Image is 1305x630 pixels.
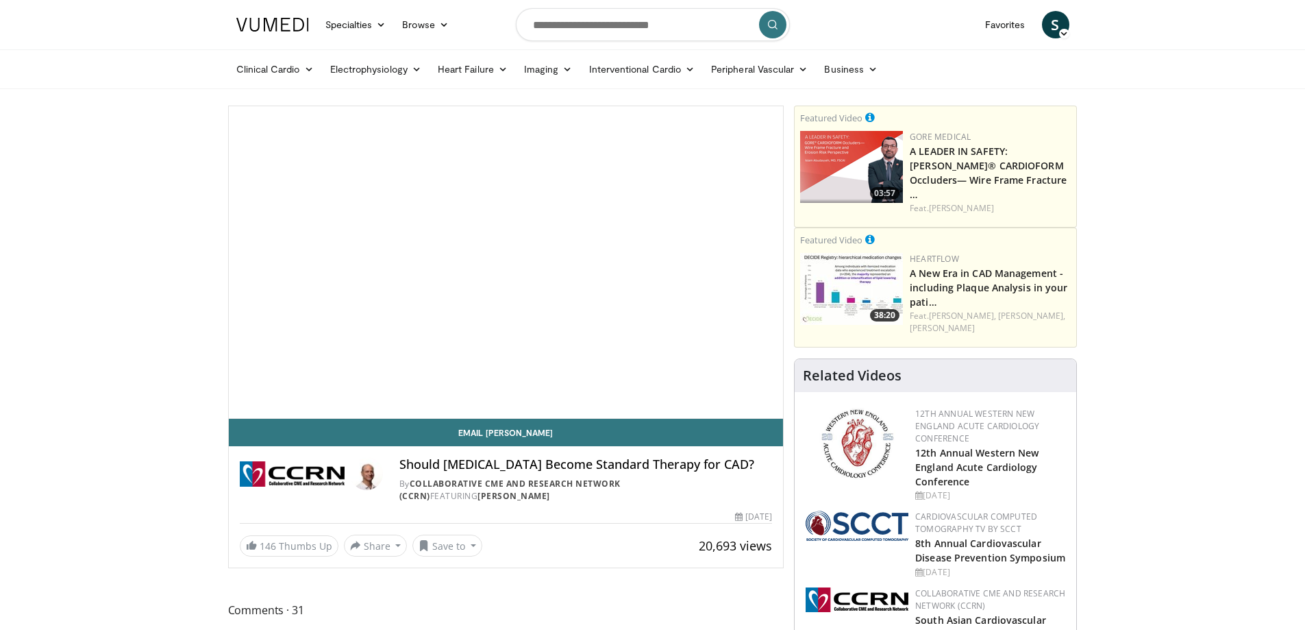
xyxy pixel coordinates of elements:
[915,446,1039,488] a: 12th Annual Western New England Acute Cardiology Conference
[399,457,772,472] h4: Should [MEDICAL_DATA] Become Standard Therapy for CAD?
[430,56,516,83] a: Heart Failure
[819,408,895,480] img: 0954f259-7907-4053-a817-32a96463ecc8.png.150x105_q85_autocrop_double_scale_upscale_version-0.2.png
[929,202,994,214] a: [PERSON_NAME]
[910,267,1067,308] a: A New Era in CAD Management - including Plaque Analysis in your pati…
[998,310,1065,322] a: [PERSON_NAME],
[800,234,862,246] small: Featured Video
[800,253,903,325] a: 38:20
[344,535,408,557] button: Share
[800,253,903,325] img: 738d0e2d-290f-4d89-8861-908fb8b721dc.150x105_q85_crop-smart_upscale.jpg
[910,131,971,143] a: Gore Medical
[929,310,996,322] a: [PERSON_NAME],
[240,457,345,490] img: Collaborative CME and Research Network (CCRN)
[915,587,1065,611] a: Collaborative CME and Research Network (CCRN)
[915,511,1037,535] a: Cardiovascular Computed Tomography TV by SCCT
[322,56,430,83] a: Electrophysiology
[816,56,886,83] a: Business
[581,56,704,83] a: Interventional Cardio
[977,11,1034,38] a: Favorites
[870,187,899,199] span: 03:57
[800,131,903,203] a: 03:57
[399,478,772,502] div: By FEATURING
[910,322,975,334] a: [PERSON_NAME]
[703,56,816,83] a: Peripheral Vascular
[228,56,322,83] a: Clinical Cardio
[699,537,772,554] span: 20,693 views
[735,511,772,523] div: [DATE]
[800,112,862,124] small: Featured Video
[915,489,1065,502] div: [DATE]
[806,511,908,541] img: 51a70120-4f25-49cc-93a4-67582377e75f.png.150x105_q85_autocrop_double_scale_upscale_version-0.2.png
[800,131,903,203] img: 9990610e-7b98-4a1a-8e13-3eef897f3a0c.png.150x105_q85_crop-smart_upscale.png
[915,566,1065,579] div: [DATE]
[229,106,784,419] video-js: Video Player
[803,367,902,384] h4: Related Videos
[910,145,1067,201] a: A LEADER IN SAFETY: [PERSON_NAME]® CARDIOFORM Occluders— Wire Frame Fracture …
[915,537,1065,564] a: 8th Annual Cardiovascular Disease Prevention Symposium
[240,535,338,557] a: 146 Thumbs Up
[317,11,395,38] a: Specialties
[910,253,959,265] a: Heartflow
[806,587,908,612] img: a04ee3ba-8487-4636-b0fb-5e8d268f3737.png.150x105_q85_autocrop_double_scale_upscale_version-0.2.png
[412,535,482,557] button: Save to
[910,310,1071,335] div: Feat.
[1042,11,1069,38] a: S
[399,478,621,502] a: Collaborative CME and Research Network (CCRN)
[477,490,550,502] a: [PERSON_NAME]
[260,540,276,553] span: 146
[516,56,581,83] a: Imaging
[516,8,790,41] input: Search topics, interventions
[870,309,899,322] span: 38:20
[910,202,1071,215] div: Feat.
[394,11,457,38] a: Browse
[915,408,1039,444] a: 12th Annual Western New England Acute Cardiology Conference
[229,419,784,446] a: Email [PERSON_NAME]
[228,601,784,619] span: Comments 31
[350,457,383,490] img: Avatar
[236,18,309,32] img: VuMedi Logo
